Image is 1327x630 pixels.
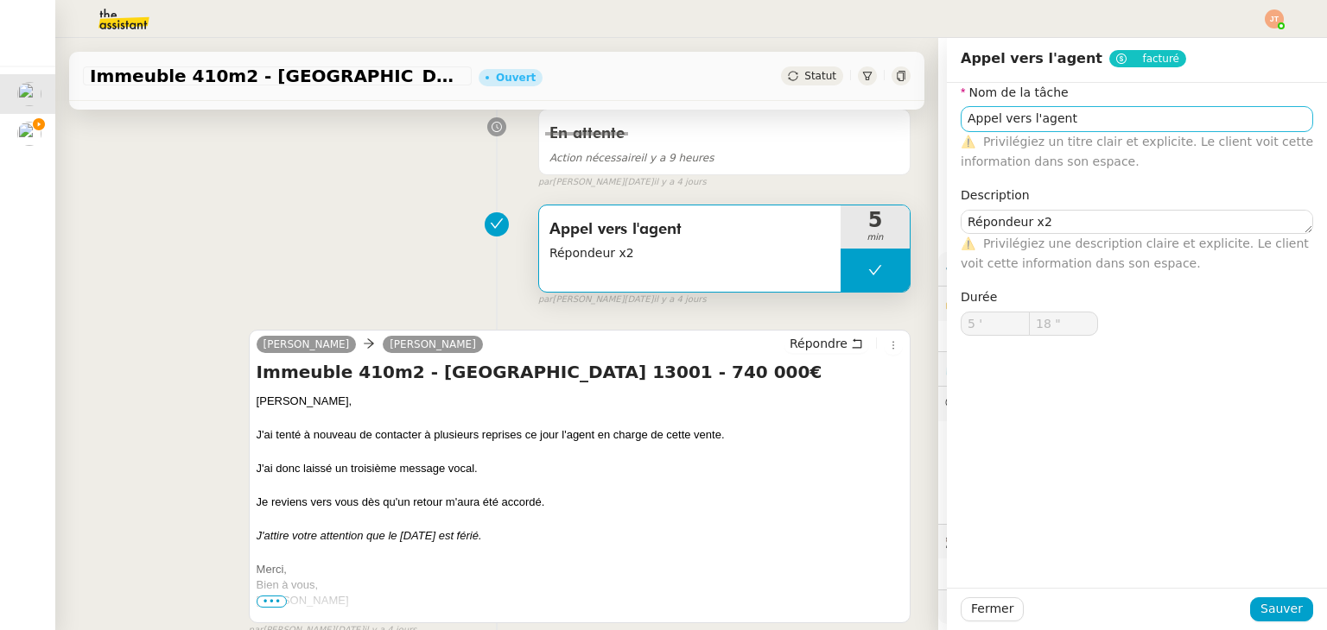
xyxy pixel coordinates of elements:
[945,396,1087,410] span: 💬
[549,243,830,263] span: Répondeur x2
[257,578,319,591] font: Bien à vous,
[549,217,830,243] span: Appel vers l'agent
[945,259,1035,279] span: ⚙️
[257,337,357,352] a: [PERSON_NAME]
[961,290,997,304] span: Durée
[784,334,869,353] button: Répondre
[1030,312,1097,335] input: 0 sec
[549,152,641,164] span: Action nécessaire
[538,293,707,307] small: [PERSON_NAME][DATE]
[938,590,1327,624] div: 🧴Autres
[538,175,553,190] span: par
[383,337,483,352] a: [PERSON_NAME]
[938,287,1327,320] div: 🔐Données client
[945,534,1161,548] span: 🕵️
[496,72,536,83] div: Ouvert
[961,106,1313,131] input: Nom
[962,312,1029,335] input: 0 min
[790,335,848,352] span: Répondre
[17,82,41,106] img: users%2FSADz3OCgrFNaBc1p3ogUv5k479k1%2Favatar%2Fccbff511-0434-4584-b662-693e5a00b7b7
[538,293,553,307] span: par
[1142,53,1179,65] span: facturé
[961,188,1030,202] label: Description
[257,561,903,578] div: Merci,
[1260,599,1303,619] span: Sauver
[257,360,903,384] h4: Immeuble 410m2 - [GEOGRAPHIC_DATA] 13001 - 740 000€
[961,236,1309,270] span: Privilégiez une description claire et explicite. Le client voit cette information dans son espace.
[1265,9,1284,28] img: svg
[961,236,975,250] span: ⚠️
[257,529,482,542] em: J'attire votre attention que le [DATE] est férié.
[804,70,836,82] span: Statut
[938,252,1327,286] div: ⚙️Procédures
[971,599,1013,619] span: Fermer
[938,352,1327,386] div: ⏲️Tâches 29:50
[1250,597,1313,621] button: Sauver
[653,175,706,190] span: il y a 4 jours
[961,85,1069,99] label: Nom de la tâche
[938,387,1327,420] div: 💬Commentaires 2
[538,175,707,190] small: [PERSON_NAME][DATE]
[257,460,903,477] div: J'ai donc laissé un troisième message vocal.
[961,135,1313,168] span: Privilégiez un titre clair et explicite. Le client voit cette information dans son espace.
[90,67,465,85] span: Immeuble 410m2 - [GEOGRAPHIC_DATA] 13001 - 740 000€
[945,600,999,614] span: 🧴
[841,210,910,230] span: 5
[549,126,625,142] span: En attente
[945,362,1071,375] span: ⏲️
[17,122,41,146] img: users%2FdHO1iM5N2ObAeWsI96eSgBoqS9g1%2Favatar%2Fdownload.png
[961,597,1024,621] button: Fermer
[653,293,706,307] span: il y a 4 jours
[257,393,903,410] div: [PERSON_NAME],
[961,135,975,148] span: ⚠️
[257,594,349,607] font: [PERSON_NAME]
[945,293,1057,313] span: 🔐
[257,426,903,444] div: J'ai tenté à nouveau de contacter à plusieurs reprises ce jour l'agent en charge de cette vente.
[549,152,714,164] span: il y a 9 heures
[257,595,288,608] span: •••
[961,50,1102,66] span: Appel vers l'agent
[938,525,1327,558] div: 🕵️Autres demandes en cours 1
[257,494,903,511] div: Je reviens vers vous dès qu'un retour m'aura été accordé.
[841,230,910,245] span: min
